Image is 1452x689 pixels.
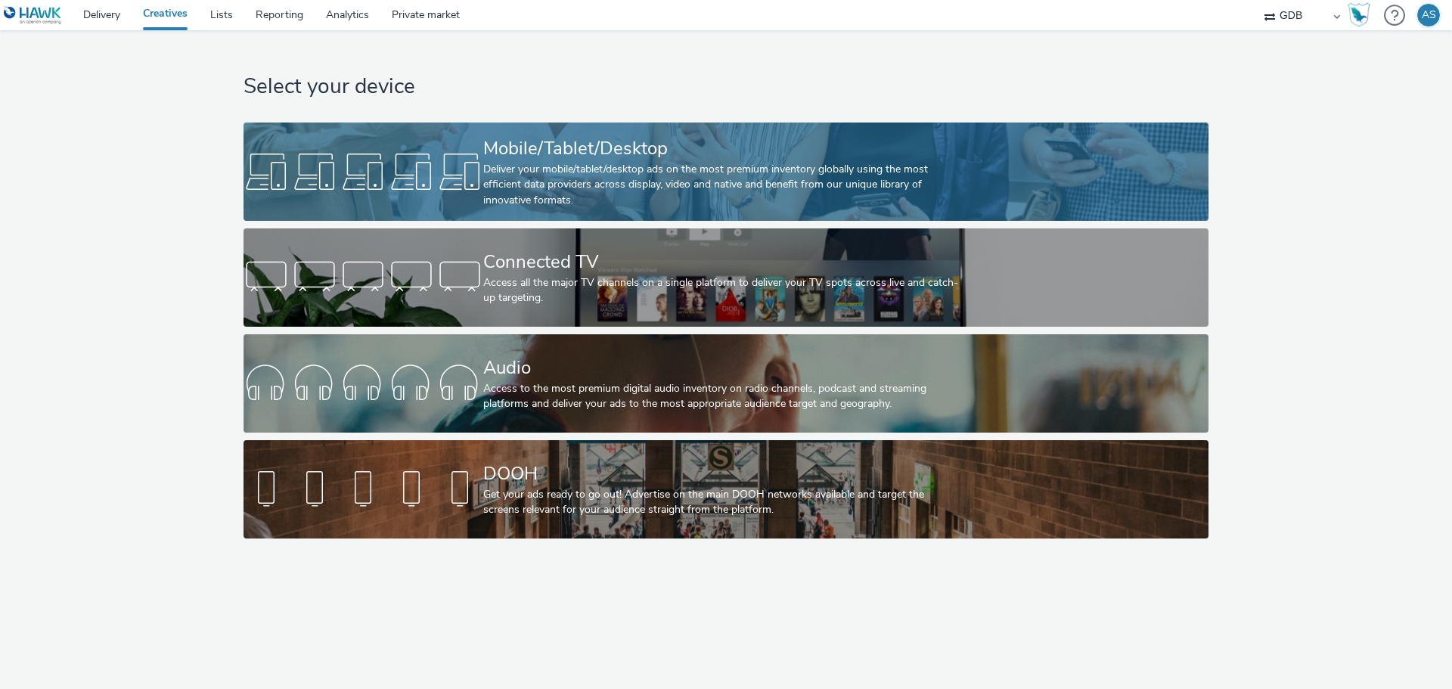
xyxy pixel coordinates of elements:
img: Hawk Academy [1348,3,1370,27]
div: Audio [483,355,963,381]
div: Access to the most premium digital audio inventory on radio channels, podcast and streaming platf... [483,381,963,412]
div: Access all the major TV channels on a single platform to deliver your TV spots across live and ca... [483,275,963,306]
a: Mobile/Tablet/DesktopDeliver your mobile/tablet/desktop ads on the most premium inventory globall... [244,123,1208,221]
h1: Select your device [244,73,1208,101]
a: Hawk Academy [1348,3,1376,27]
div: AS [1422,4,1436,26]
div: DOOH [483,461,963,487]
a: AudioAccess to the most premium digital audio inventory on radio channels, podcast and streaming ... [244,334,1208,433]
img: undefined Logo [4,6,62,25]
div: Mobile/Tablet/Desktop [483,135,963,162]
a: Connected TVAccess all the major TV channels on a single platform to deliver your TV spots across... [244,228,1208,327]
a: DOOHGet your ads ready to go out! Advertise on the main DOOH networks available and target the sc... [244,440,1208,538]
div: Deliver your mobile/tablet/desktop ads on the most premium inventory globally using the most effi... [483,162,963,208]
div: Get your ads ready to go out! Advertise on the main DOOH networks available and target the screen... [483,487,963,518]
div: Connected TV [483,249,963,275]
